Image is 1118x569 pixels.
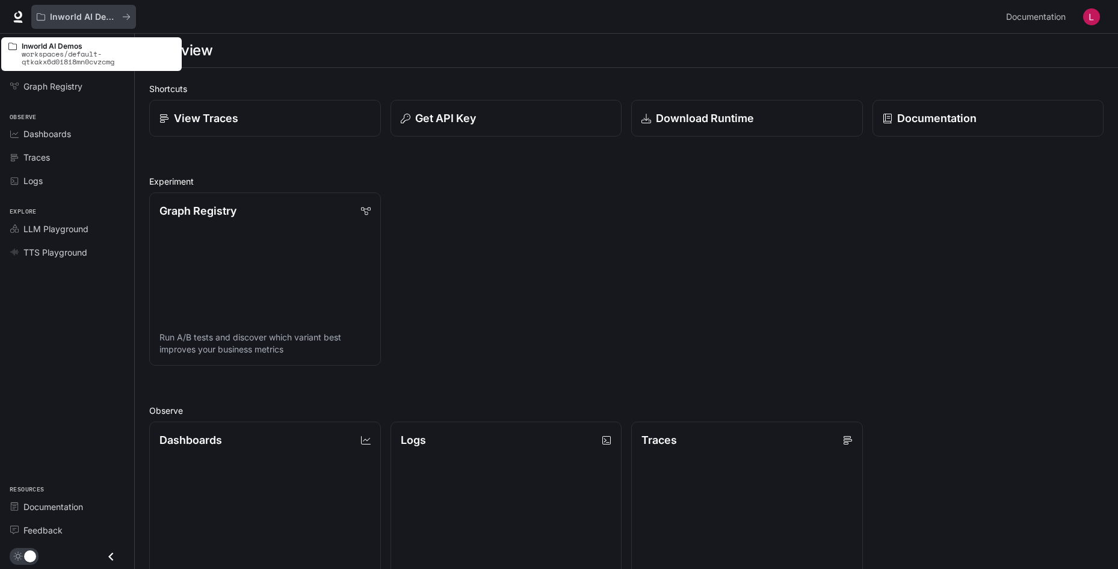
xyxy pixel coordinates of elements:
[23,500,83,513] span: Documentation
[50,12,117,22] p: Inworld AI Demos
[1001,5,1075,29] a: Documentation
[23,246,87,259] span: TTS Playground
[23,80,82,93] span: Graph Registry
[401,432,426,448] p: Logs
[5,76,129,97] a: Graph Registry
[5,123,129,144] a: Dashboards
[149,100,381,137] a: View Traces
[5,242,129,263] a: TTS Playground
[23,524,63,537] span: Feedback
[1006,10,1066,25] span: Documentation
[23,151,50,164] span: Traces
[23,128,71,140] span: Dashboards
[149,192,381,366] a: Graph RegistryRun A/B tests and discover which variant best improves your business metrics
[872,100,1104,137] a: Documentation
[149,175,1104,188] h2: Experiment
[174,110,238,126] p: View Traces
[897,110,977,126] p: Documentation
[97,544,125,569] button: Close drawer
[31,5,136,29] button: All workspaces
[415,110,476,126] p: Get API Key
[149,404,1104,417] h2: Observe
[22,42,174,50] p: Inworld AI Demos
[5,520,129,541] a: Feedback
[22,50,174,66] p: workspaces/default-qtkakx6d0i8i8mn0cvzcmg
[1079,5,1104,29] button: User avatar
[631,100,863,137] a: Download Runtime
[159,432,222,448] p: Dashboards
[23,223,88,235] span: LLM Playground
[24,549,36,562] span: Dark mode toggle
[656,110,754,126] p: Download Runtime
[1083,8,1100,25] img: User avatar
[159,331,371,355] p: Run A/B tests and discover which variant best improves your business metrics
[5,170,129,191] a: Logs
[5,496,129,517] a: Documentation
[5,147,129,168] a: Traces
[5,218,129,239] a: LLM Playground
[391,100,622,137] button: Get API Key
[149,82,1104,95] h2: Shortcuts
[23,174,43,187] span: Logs
[159,203,236,219] p: Graph Registry
[641,432,677,448] p: Traces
